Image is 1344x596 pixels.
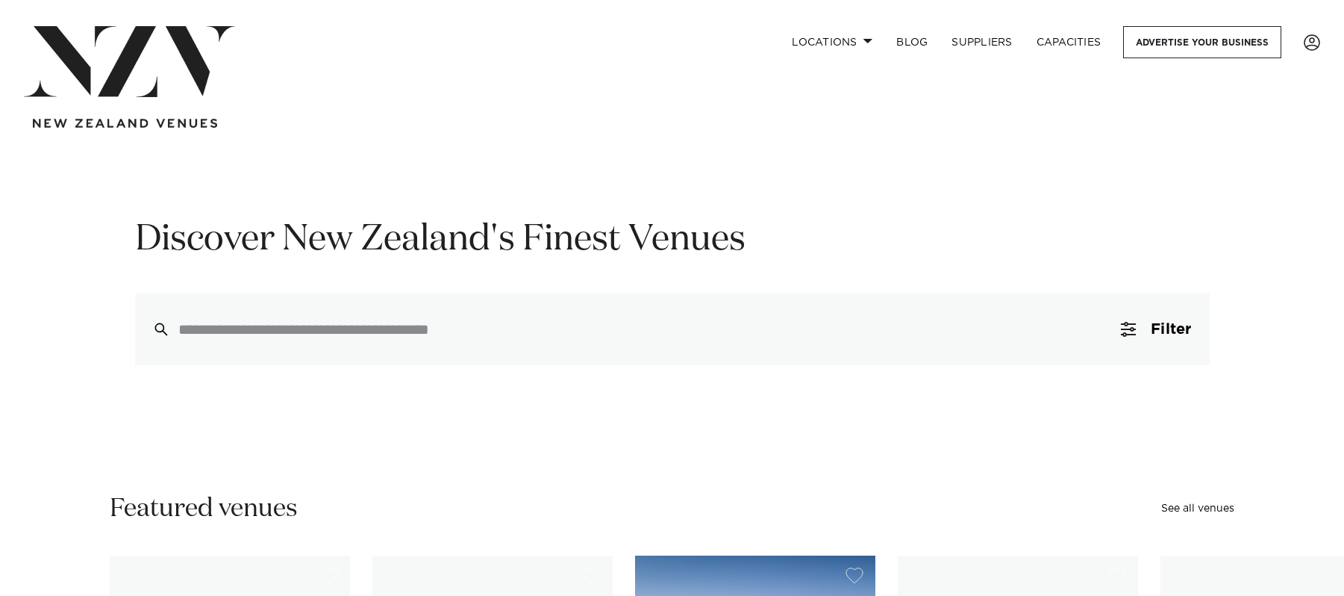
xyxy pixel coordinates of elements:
a: Capacities [1025,26,1113,58]
a: Locations [780,26,884,58]
img: new-zealand-venues-text.png [33,119,217,128]
a: See all venues [1161,503,1234,514]
a: Advertise your business [1123,26,1281,58]
img: nzv-logo.png [24,26,235,97]
button: Filter [1103,294,1209,365]
h2: Featured venues [110,492,298,526]
span: Filter [1151,322,1191,337]
a: SUPPLIERS [940,26,1024,58]
a: BLOG [884,26,940,58]
h1: Discover New Zealand's Finest Venues [135,217,1210,264]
